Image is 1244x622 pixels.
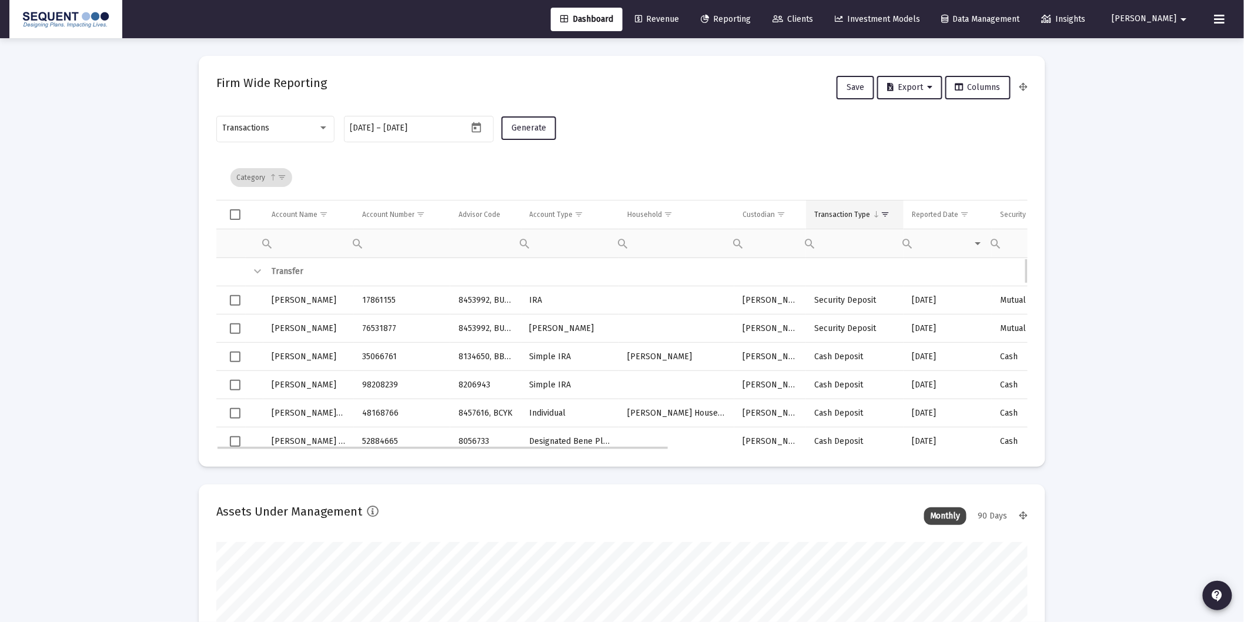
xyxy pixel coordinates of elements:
[1042,14,1086,24] span: Insights
[521,399,619,427] td: Individual
[521,229,619,258] td: Filter cell
[223,123,270,133] span: Transactions
[230,209,240,220] div: Select all
[955,82,1001,92] span: Columns
[263,229,354,258] td: Filter cell
[450,286,521,315] td: 8453992, BU1X
[626,8,688,31] a: Revenue
[230,408,240,419] div: Select row
[216,502,362,521] h2: Assets Under Management
[450,315,521,343] td: 8453992, BU1X
[263,371,354,399] td: [PERSON_NAME]
[635,14,679,24] span: Revenue
[924,507,967,525] div: Monthly
[1000,210,1044,219] div: Security Type
[904,200,992,229] td: Column Reported Date
[1112,14,1177,24] span: [PERSON_NAME]
[847,82,864,92] span: Save
[619,399,734,427] td: [PERSON_NAME] Household
[904,229,992,258] td: Filter cell
[377,123,382,133] span: –
[942,14,1020,24] span: Data Management
[972,507,1014,525] div: 90 Days
[230,155,1019,200] div: Data grid toolbar
[992,315,1076,343] td: Mutual Fund
[887,82,932,92] span: Export
[450,399,521,427] td: 8457616, BCYK
[521,343,619,371] td: Simple IRA
[734,371,806,399] td: [PERSON_NAME]
[734,200,806,229] td: Column Custodian
[627,210,662,219] div: Household
[230,380,240,390] div: Select row
[354,315,450,343] td: 76531877
[354,427,450,456] td: 52884665
[354,371,450,399] td: 98208239
[932,8,1029,31] a: Data Management
[806,343,904,371] td: Cash Deposit
[362,210,414,219] div: Account Number
[734,229,806,258] td: Filter cell
[904,371,992,399] td: [DATE]
[354,200,450,229] td: Column Account Number
[384,123,440,133] input: End date
[263,200,354,229] td: Column Account Name
[521,200,619,229] td: Column Account Type
[450,343,521,371] td: 8134650, BBUH
[806,229,904,258] td: Filter cell
[734,315,806,343] td: [PERSON_NAME]
[277,173,286,182] span: Show filter options for column 'undefined'
[459,210,500,219] div: Advisor Code
[992,371,1076,399] td: Cash
[619,229,734,258] td: Filter cell
[511,123,546,133] span: Generate
[272,210,317,219] div: Account Name
[619,200,734,229] td: Column Household
[1210,588,1225,603] mat-icon: contact_support
[530,210,573,219] div: Account Type
[763,8,822,31] a: Clients
[960,210,969,219] span: Show filter options for column 'Reported Date'
[350,123,374,133] input: Start date
[246,258,263,286] td: Collapse
[912,210,958,219] div: Reported Date
[734,427,806,456] td: [PERSON_NAME]
[881,210,889,219] span: Show filter options for column 'Transaction Type'
[521,427,619,456] td: Designated Bene Plan
[904,343,992,371] td: [DATE]
[806,286,904,315] td: Security Deposit
[450,200,521,229] td: Column Advisor Code
[560,14,613,24] span: Dashboard
[777,210,785,219] span: Show filter options for column 'Custodian'
[319,210,328,219] span: Show filter options for column 'Account Name'
[354,399,450,427] td: 48168766
[521,286,619,315] td: IRA
[216,155,1028,449] div: Data grid
[825,8,929,31] a: Investment Models
[806,427,904,456] td: Cash Deposit
[263,343,354,371] td: [PERSON_NAME]
[734,286,806,315] td: [PERSON_NAME]
[450,427,521,456] td: 8056733
[904,315,992,343] td: [DATE]
[263,399,354,427] td: [PERSON_NAME][GEOGRAPHIC_DATA]
[354,343,450,371] td: 35066761
[354,229,450,258] td: Filter cell
[992,399,1076,427] td: Cash
[691,8,760,31] a: Reporting
[501,116,556,140] button: Generate
[904,427,992,456] td: [DATE]
[521,315,619,343] td: [PERSON_NAME]
[230,436,240,447] div: Select row
[1177,8,1191,31] mat-icon: arrow_drop_down
[877,76,942,99] button: Export
[806,399,904,427] td: Cash Deposit
[1032,8,1095,31] a: Insights
[734,399,806,427] td: [PERSON_NAME]
[806,371,904,399] td: Cash Deposit
[837,76,874,99] button: Save
[701,14,751,24] span: Reporting
[551,8,623,31] a: Dashboard
[992,286,1076,315] td: Mutual Fund
[263,315,354,343] td: [PERSON_NAME]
